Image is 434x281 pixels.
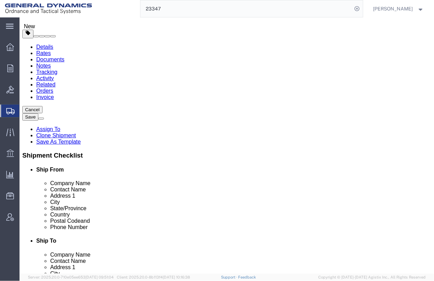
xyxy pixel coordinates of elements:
span: [DATE] 09:51:04 [85,275,114,279]
button: [PERSON_NAME] [373,5,425,13]
a: Support [221,275,238,279]
span: Server: 2025.20.0-710e05ee653 [28,275,114,279]
span: Copyright © [DATE]-[DATE] Agistix Inc., All Rights Reserved [318,274,426,280]
span: Tim Schaffer [373,5,413,13]
iframe: FS Legacy Container [20,17,434,274]
a: Feedback [238,275,256,279]
input: Search for shipment number, reference number [140,0,352,17]
span: [DATE] 10:16:38 [163,275,190,279]
img: logo [5,3,92,14]
span: Client: 2025.20.0-8b113f4 [117,275,190,279]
